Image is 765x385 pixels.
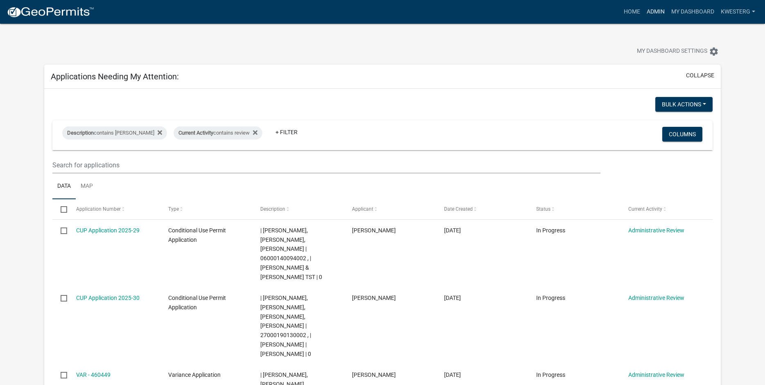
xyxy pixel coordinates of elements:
[62,126,167,140] div: contains [PERSON_NAME]
[444,206,473,212] span: Date Created
[655,97,713,112] button: Bulk Actions
[160,199,253,219] datatable-header-cell: Type
[536,371,565,378] span: In Progress
[178,130,213,136] span: Current Activity
[52,199,68,219] datatable-header-cell: Select
[52,173,76,200] a: Data
[536,227,565,234] span: In Progress
[252,199,344,219] datatable-header-cell: Description
[444,371,461,378] span: 08/07/2025
[352,371,396,378] span: Todd Hummel
[352,227,396,234] span: Mike Erickson
[352,295,396,301] span: Alicia Kropuenske
[76,371,111,378] a: VAR - 460449
[352,206,373,212] span: Applicant
[174,126,262,140] div: contains review
[628,206,662,212] span: Current Activity
[621,4,643,20] a: Home
[168,227,226,243] span: Conditional Use Permit Application
[168,371,221,378] span: Variance Application
[436,199,528,219] datatable-header-cell: Date Created
[168,206,179,212] span: Type
[643,4,668,20] a: Admin
[621,199,713,219] datatable-header-cell: Current Activity
[628,371,684,378] a: Administrative Review
[628,295,684,301] a: Administrative Review
[444,295,461,301] span: 08/12/2025
[637,47,707,56] span: My Dashboard Settings
[630,43,725,59] button: My Dashboard Settingssettings
[668,4,718,20] a: My Dashboard
[51,72,179,81] h5: Applications Needing My Attention:
[536,206,551,212] span: Status
[76,295,140,301] a: CUP Application 2025-30
[76,173,98,200] a: Map
[269,125,304,140] a: + Filter
[686,71,714,80] button: collapse
[718,4,758,20] a: kwesterg
[709,47,719,56] i: settings
[662,127,702,142] button: Columns
[260,227,322,280] span: | Amy Busko, Christopher LeClair, Kyle Westergard | 06000140094002 , | DALE & DEBORAH FORMO TST | 0
[52,157,600,173] input: Search for applications
[67,130,94,136] span: Description
[76,206,121,212] span: Application Number
[260,206,285,212] span: Description
[528,199,621,219] datatable-header-cell: Status
[344,199,436,219] datatable-header-cell: Applicant
[76,227,140,234] a: CUP Application 2025-29
[536,295,565,301] span: In Progress
[168,295,226,311] span: Conditional Use Permit Application
[628,227,684,234] a: Administrative Review
[260,295,311,357] span: | Amy Busko, Christopher LeClair, Kyle Westergard, Michelle Jevne | 27000190130002 , | PAUL A HAL...
[444,227,461,234] span: 08/13/2025
[68,199,160,219] datatable-header-cell: Application Number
